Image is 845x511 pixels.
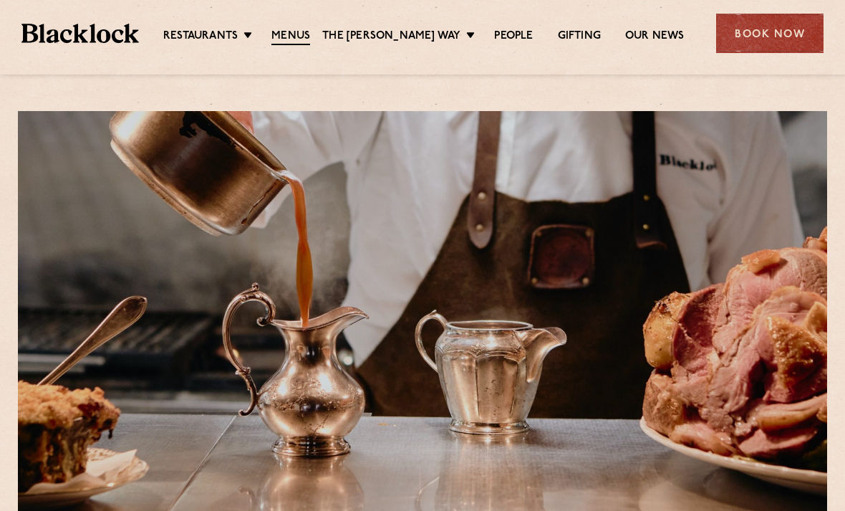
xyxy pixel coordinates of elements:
[494,29,533,44] a: People
[558,29,601,44] a: Gifting
[21,24,139,44] img: BL_Textured_Logo-footer-cropped.svg
[716,14,824,53] div: Book Now
[163,29,238,44] a: Restaurants
[625,29,685,44] a: Our News
[271,29,310,45] a: Menus
[322,29,460,44] a: The [PERSON_NAME] Way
